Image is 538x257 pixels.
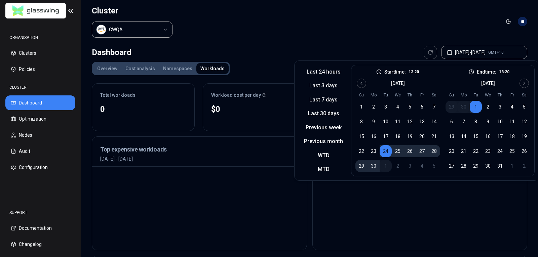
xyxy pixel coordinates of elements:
[299,108,348,119] button: Last 30 days
[518,92,530,98] th: Saturday
[5,81,75,94] div: CLUSTER
[392,145,404,157] button: 25
[458,130,470,142] button: 14
[299,136,348,147] button: Previous month
[368,160,380,172] button: 30
[494,145,506,157] button: 24
[520,79,529,88] button: Go to next month
[392,101,404,113] button: 4
[458,145,470,157] button: 21
[488,50,504,55] span: GMT+10
[470,101,482,113] button: 1
[506,116,518,128] button: 11
[5,62,75,77] button: Policies
[380,116,392,128] button: 10
[92,46,131,59] div: Dashboard
[5,237,75,252] button: Changelog
[470,160,482,172] button: 29
[494,116,506,128] button: 10
[5,95,75,110] button: Dashboard
[380,160,392,172] button: 1
[299,164,348,175] button: MTD
[109,26,123,33] div: CWQA
[299,67,348,77] button: Last 24 hours
[100,92,186,98] div: Total workloads
[92,22,172,38] button: Select a value
[93,63,121,74] button: Overview
[416,92,428,98] th: Friday
[482,92,494,98] th: Wednesday
[446,92,458,98] th: Sunday
[404,130,416,142] button: 19
[392,92,404,98] th: Wednesday
[368,145,380,157] button: 23
[518,101,530,113] button: 5
[380,92,392,98] th: Tuesday
[100,145,299,154] h3: Top expensive workloads
[299,80,348,91] button: Last 3 days
[470,92,482,98] th: Tuesday
[211,92,297,98] div: Workload cost per day
[5,160,75,175] button: Configuration
[380,145,392,157] button: 24
[428,116,440,128] button: 14
[368,130,380,142] button: 16
[380,101,392,113] button: 3
[506,145,518,157] button: 25
[428,160,440,172] button: 5
[482,101,494,113] button: 2
[518,145,530,157] button: 26
[506,160,518,172] button: 1
[446,130,458,142] button: 13
[416,116,428,128] button: 13
[5,128,75,142] button: Nodes
[446,160,458,172] button: 27
[446,116,458,128] button: 6
[98,26,105,33] img: aws
[392,116,404,128] button: 11
[506,130,518,142] button: 18
[355,130,368,142] button: 15
[506,101,518,113] button: 4
[416,145,428,157] button: 27
[299,122,348,133] button: Previous week
[355,160,368,172] button: 29
[10,3,62,19] img: GlassWing
[518,160,530,172] button: 2
[92,5,172,16] h1: Cluster
[100,156,299,162] p: [DATE] - [DATE]
[477,70,496,74] label: End time:
[409,69,419,75] p: 13:20
[518,116,530,128] button: 12
[368,116,380,128] button: 9
[518,130,530,142] button: 19
[470,145,482,157] button: 22
[428,101,440,113] button: 7
[416,101,428,113] button: 6
[392,160,404,172] button: 2
[355,101,368,113] button: 1
[299,94,348,105] button: Last 7 days
[458,92,470,98] th: Monday
[482,116,494,128] button: 9
[380,130,392,142] button: 17
[481,80,495,87] div: [DATE]
[355,116,368,128] button: 8
[446,101,458,113] button: 29
[482,130,494,142] button: 16
[392,130,404,142] button: 18
[470,116,482,128] button: 8
[416,130,428,142] button: 20
[458,160,470,172] button: 28
[494,92,506,98] th: Thursday
[428,130,440,142] button: 21
[470,130,482,142] button: 15
[506,92,518,98] th: Friday
[100,104,186,115] div: 0
[446,145,458,157] button: 20
[458,116,470,128] button: 7
[357,79,366,88] button: Go to previous month
[5,31,75,44] div: ORGANISATION
[5,112,75,126] button: Optimization
[159,63,196,74] button: Namespaces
